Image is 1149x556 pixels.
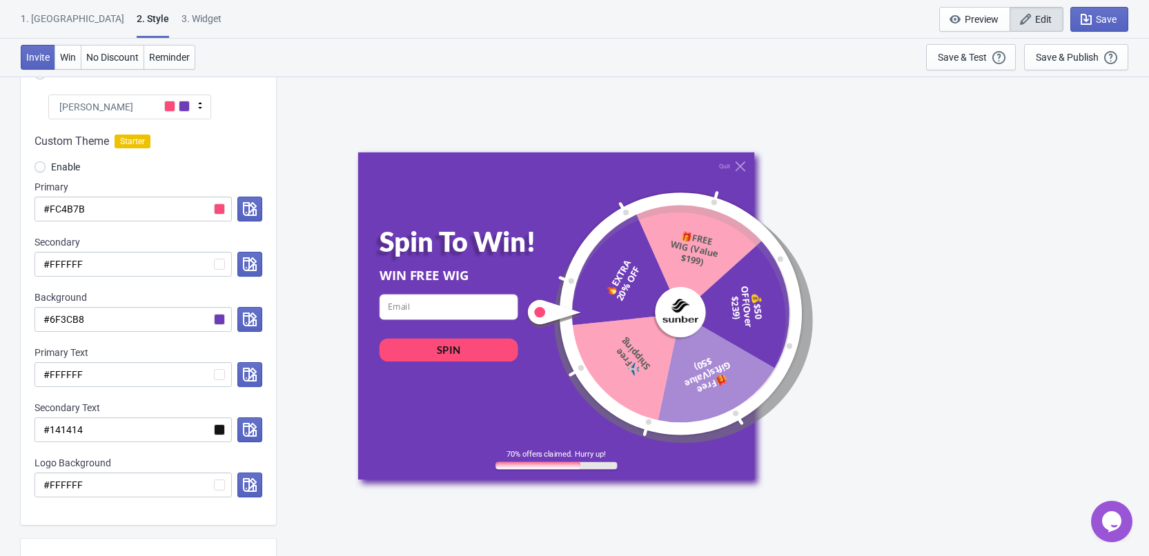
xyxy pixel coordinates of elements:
div: Logo Background [35,456,262,470]
span: [PERSON_NAME] [59,100,133,114]
div: Secondary Text [35,401,262,415]
div: Secondary [35,235,262,249]
span: Invite [26,52,50,63]
span: Win [60,52,76,63]
button: Save & Publish [1024,44,1128,70]
div: SPIN [437,342,460,356]
span: No Discount [86,52,139,63]
span: Custom Theme [35,133,109,150]
div: 70% offers claimed. Hurry up! [495,449,617,458]
div: Quit [718,163,729,170]
div: Save & Test [938,52,987,63]
div: Spin To Win! [379,225,545,257]
div: 3. Widget [181,12,222,36]
span: Save [1096,14,1117,25]
span: Enable [51,160,80,174]
span: Reminder [149,52,190,63]
span: Starter [115,135,150,148]
div: 2 . Style [137,12,169,38]
button: Edit [1010,7,1063,32]
button: Save & Test [926,44,1016,70]
button: Invite [21,45,55,70]
button: Win [55,45,81,70]
div: 1. [GEOGRAPHIC_DATA] [21,12,124,36]
button: No Discount [81,45,144,70]
iframe: chat widget [1091,501,1135,542]
div: Primary Text [35,346,262,359]
button: Reminder [144,45,195,70]
input: Email [379,294,518,319]
span: Edit [1035,14,1052,25]
button: Save [1070,7,1128,32]
button: Preview [939,7,1010,32]
div: Primary [35,180,262,194]
div: Save & Publish [1036,52,1099,63]
span: Preview [965,14,999,25]
div: Background [35,290,262,304]
div: WIN FREE WIG [379,266,518,284]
